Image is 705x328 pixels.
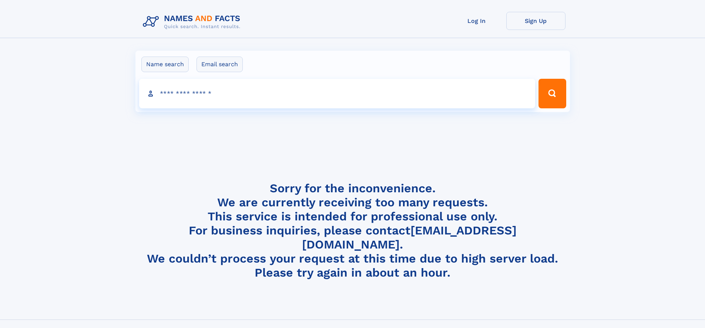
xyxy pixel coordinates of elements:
[447,12,506,30] a: Log In
[140,181,565,280] h4: Sorry for the inconvenience. We are currently receiving too many requests. This service is intend...
[197,57,243,72] label: Email search
[141,57,189,72] label: Name search
[538,79,566,108] button: Search Button
[506,12,565,30] a: Sign Up
[302,223,517,251] a: [EMAIL_ADDRESS][DOMAIN_NAME]
[139,79,536,108] input: search input
[140,12,246,32] img: Logo Names and Facts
